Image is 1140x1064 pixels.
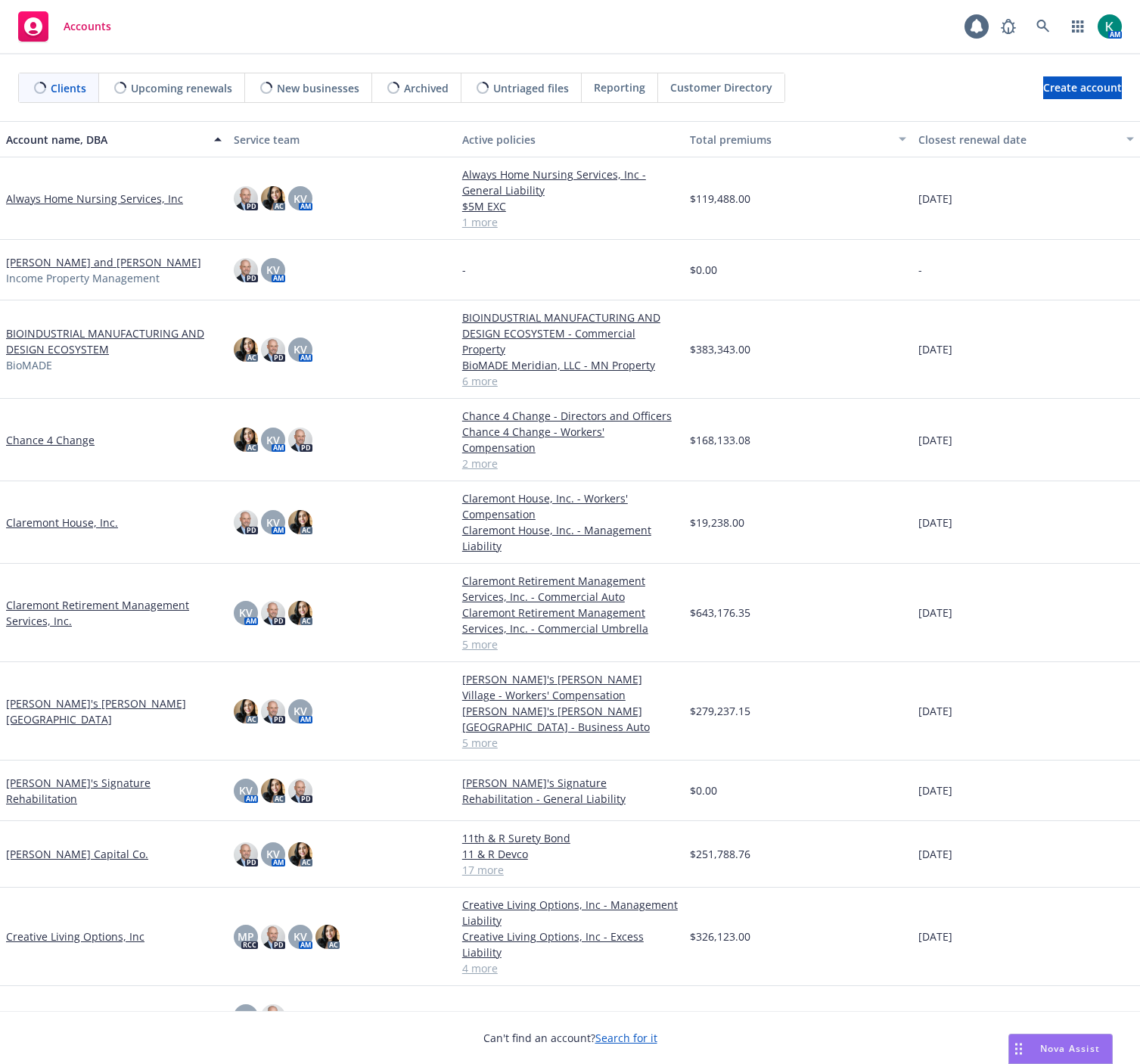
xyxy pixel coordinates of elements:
span: [DATE] [918,515,952,530]
span: Upcoming renewals [131,80,232,96]
span: [DATE] [918,432,952,448]
span: [DATE] [918,929,952,944]
span: KV [239,605,253,621]
img: photo [261,338,285,362]
a: Chance 4 Change [6,432,95,448]
a: Report a Bug [993,11,1024,42]
img: photo [261,601,285,625]
a: $5M EXC [462,198,678,214]
a: 5 more [462,735,678,751]
span: KV [294,341,307,357]
span: Reporting [594,79,645,95]
a: [PERSON_NAME] and [PERSON_NAME] [6,254,201,270]
a: 4 more [462,960,678,976]
span: [DATE] [918,703,952,719]
span: [DATE] [918,605,952,621]
img: photo [261,925,285,949]
img: photo [315,925,340,949]
span: $326,123.00 [690,929,750,944]
img: photo [234,842,258,866]
span: KV [266,515,280,530]
a: 11th & R Surety Bond [462,830,678,846]
a: [PERSON_NAME]'s [PERSON_NAME] Village - Workers' Compensation [462,671,678,703]
a: BIOINDUSTRIAL MANUFACTURING AND DESIGN ECOSYSTEM - Commercial Property [462,310,678,357]
span: Untriaged files [493,80,569,96]
a: Claremont House, Inc. - Management Liability [462,522,678,554]
span: Income Property Management [6,270,160,286]
img: photo [288,842,312,866]
img: photo [234,186,258,210]
div: Total premiums [690,132,889,148]
button: Active policies [456,121,684,157]
a: Creative Living Options, Inc - Management Liability [462,897,678,929]
a: 5 more [462,636,678,652]
span: $19,238.00 [690,515,744,530]
a: Claremont House, Inc. [6,515,118,530]
span: [DATE] [918,341,952,357]
span: [DATE] [918,782,952,798]
span: - [918,1008,922,1024]
a: BIOINDUSTRIAL MANUFACTURING AND DESIGN ECOSYSTEM [6,325,222,357]
a: Claremont Retirement Management Services, Inc. - Commercial Auto [462,573,678,605]
img: photo [1098,14,1122,39]
a: DMG Properties, Inc. [6,1008,110,1024]
button: Closest renewal date [912,121,1140,157]
span: Customer Directory [670,79,772,95]
span: $383,343.00 [690,341,750,357]
img: photo [234,699,258,723]
a: Chance 4 Change - Directors and Officers [462,408,678,424]
a: [PERSON_NAME]'s Signature Rehabilitation [6,775,222,807]
span: [DATE] [918,846,952,862]
span: - [462,262,466,278]
img: photo [288,779,312,803]
div: Drag to move [1009,1034,1028,1063]
span: KV [266,432,280,448]
a: 11 & R Devco [462,846,678,862]
a: 2 more [462,456,678,471]
img: photo [288,510,312,534]
span: KV [266,262,280,278]
span: - [918,262,922,278]
span: $0.00 [690,262,717,278]
a: Accounts [12,5,117,48]
a: Always Home Nursing Services, Inc - General Liability [462,166,678,198]
a: Claremont Retirement Management Services, Inc. - Commercial Umbrella [462,605,678,636]
span: [DATE] [918,191,952,207]
img: photo [261,186,285,210]
div: Service team [234,132,449,148]
span: Nova Assist [1040,1042,1100,1055]
a: Always Home Nursing Services, Inc [6,191,183,207]
span: KV [239,1008,253,1024]
span: Create account [1043,73,1122,102]
a: Switch app [1063,11,1093,42]
a: Creative Living Options, Inc - Excess Liability [462,929,678,960]
span: KV [294,703,307,719]
a: Claremont Retirement Management Services, Inc. [6,597,222,629]
span: New businesses [277,80,359,96]
span: $119,488.00 [690,191,750,207]
button: Nova Assist [1008,1034,1113,1064]
span: BioMADE [6,357,52,373]
a: [PERSON_NAME] Capital Co. [6,846,148,862]
a: 17 more [462,862,678,878]
a: Search for it [595,1031,657,1045]
span: Clients [51,80,86,96]
span: $0.00 [690,1008,717,1024]
span: Can't find an account? [483,1030,657,1046]
span: MP [238,929,254,944]
a: [PERSON_NAME]'s [PERSON_NAME][GEOGRAPHIC_DATA] - Business Auto [462,703,678,735]
button: Total premiums [684,121,912,157]
span: Accounts [64,20,111,33]
img: photo [261,699,285,723]
a: Creative Living Options, Inc [6,929,144,944]
span: $279,237.15 [690,703,750,719]
div: Account name, DBA [6,132,205,148]
img: photo [261,1004,285,1028]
